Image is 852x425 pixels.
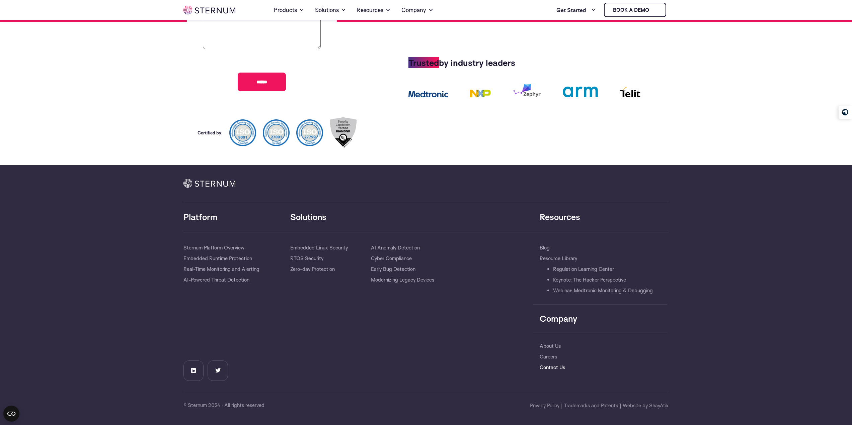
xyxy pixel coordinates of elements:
[183,275,249,285] a: AI-Powered Threat Detection
[561,402,618,410] a: | Trademarks and Patents
[196,131,223,135] h2: Certified by:
[290,211,533,222] h3: Solutions
[408,57,439,68] span: Trusted
[540,313,667,324] h3: Company
[652,7,657,13] img: sternum iot
[290,264,335,275] a: Zero-day Protection
[540,351,557,362] a: Careers
[620,87,640,97] img: telit
[470,87,491,97] img: nxp
[290,242,348,253] a: Embedded Linux Security
[604,3,666,17] a: Book a demo
[357,1,391,19] a: Resources
[371,275,434,285] a: Modernizing Legacy Devices
[553,275,626,285] a: Keynote: The Hacker Perspective
[315,1,346,19] a: Solutions
[183,401,426,409] p: © Sternum 2024 · All rights reserved
[620,402,669,410] a: | Website by ShayAtik
[553,264,614,275] a: Regulation Learning Center
[183,6,235,14] img: sternum iot
[183,253,252,264] a: Embedded Runtime Protection
[513,84,541,97] img: zephyr logo
[556,3,596,17] a: Get Started
[183,179,235,188] img: icon
[183,211,290,222] h3: Platform
[401,1,434,19] a: Company
[371,264,415,275] a: Early Bug Detection
[183,242,244,253] a: Sternum Platform Overview
[540,341,561,351] a: About Us
[183,264,259,275] a: Real-Time Monitoring and Alerting
[540,253,577,264] a: Resource Library
[3,406,19,422] button: Open CMP widget
[274,1,304,19] a: Products
[563,87,598,97] img: ARM_logo
[540,362,565,373] a: Contact Us
[530,402,559,410] a: Privacy Policy
[371,242,420,253] a: AI Anomaly Detection
[540,242,550,253] a: Blog
[540,211,667,222] h3: Resources
[290,253,323,264] a: RTOS Security
[553,285,653,296] a: Webinar: Medtronic Monitoring & Debugging
[408,87,448,97] img: medtronic
[408,59,662,67] h4: by industry leaders
[371,253,412,264] a: Cyber Compliance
